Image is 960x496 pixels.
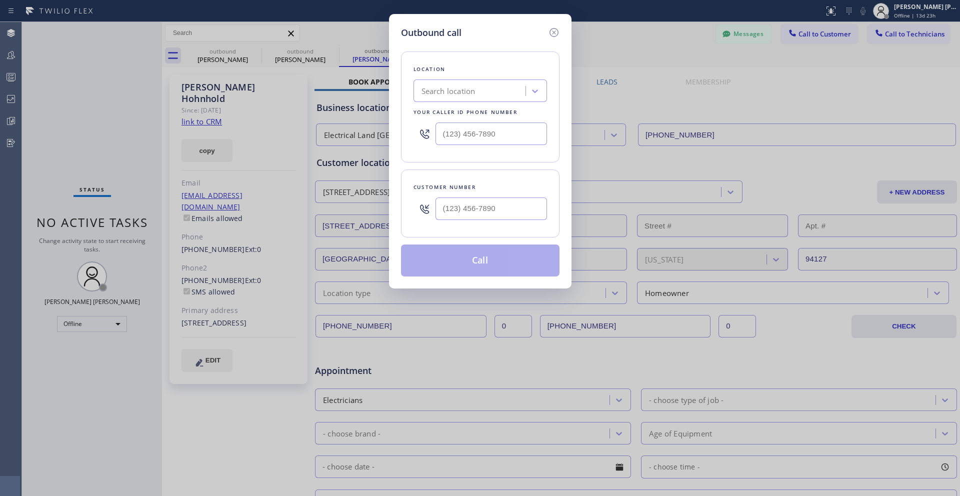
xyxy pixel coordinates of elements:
input: (123) 456-7890 [435,122,547,145]
div: Location [413,64,547,74]
input: (123) 456-7890 [435,197,547,220]
div: Customer number [413,182,547,192]
div: Your caller id phone number [413,107,547,117]
button: Call [401,244,559,276]
h5: Outbound call [401,26,461,39]
div: Search location [421,85,475,97]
